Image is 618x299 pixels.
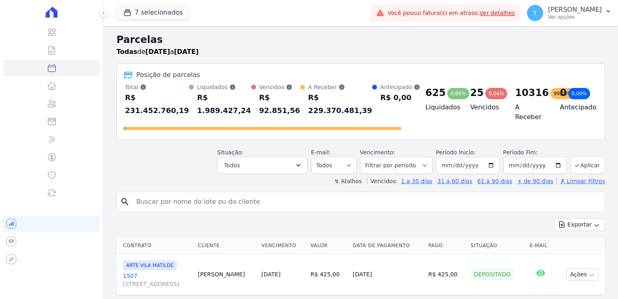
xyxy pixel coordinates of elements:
[116,5,190,20] button: 7 selecionados
[123,261,177,270] span: ARTE VILA MATILDE
[471,269,514,280] div: Depositado
[521,2,618,24] button: T [PERSON_NAME] Ver opções
[146,48,170,56] strong: [DATE]
[425,86,446,99] div: 625
[387,9,515,17] span: Você possui fatura(s) em atraso.
[197,91,251,117] div: R$ 1.989.427,24
[259,91,300,117] div: R$ 92.851,56
[560,86,567,99] div: 0
[548,6,602,14] p: [PERSON_NAME]
[401,178,432,184] a: 1 a 30 dias
[116,48,138,56] strong: Todas
[125,83,189,91] div: Total
[548,14,602,20] p: Ver opções
[307,237,350,254] th: Valor
[334,178,362,184] label: ↯ Atalhos
[380,91,420,104] div: R$ 0,00
[425,103,457,112] h4: Liquidados
[131,194,601,210] input: Buscar por nome do lote ou do cliente
[136,70,200,80] div: Posição de parcelas
[557,178,605,184] a: ✗ Limpar Filtros
[224,160,240,170] span: Todos
[503,148,567,157] label: Período Fim:
[307,254,350,295] td: R$ 425,00
[125,91,189,117] div: R$ 231.452.760,19
[195,237,258,254] th: Cliente
[468,237,527,254] th: Situação
[515,103,547,122] h4: A Receber
[470,103,502,112] h4: Vencidos
[570,156,605,174] button: Aplicar
[349,237,425,254] th: Data de Pagamento
[517,178,553,184] a: + de 90 dias
[436,149,476,156] label: Período Inicío:
[560,103,592,112] h4: Antecipado
[447,88,469,99] div: 0,86%
[259,83,300,91] div: Vencidos
[568,88,590,99] div: 0,00%
[308,83,372,91] div: A Receber
[367,178,398,184] label: Vencidos:
[195,254,258,295] td: [PERSON_NAME]
[554,218,605,231] button: Exportar
[515,86,549,99] div: 10316
[470,86,484,99] div: 25
[425,237,468,254] th: Pago
[217,149,243,156] label: Situação:
[425,254,468,295] td: R$ 425,00
[550,88,576,99] div: 99,10%
[485,88,507,99] div: 0,04%
[380,83,420,91] div: Antecipado
[526,237,555,254] th: E-mail
[566,268,599,281] button: Ações
[533,10,537,16] span: T
[197,83,251,91] div: Liquidados
[217,157,308,174] button: Todos
[116,32,605,47] h2: Parcelas
[123,272,191,288] a: 1507[STREET_ADDRESS]
[480,10,515,16] a: Ver detalhes
[437,178,472,184] a: 31 a 60 dias
[116,237,195,254] th: Contrato
[308,91,372,117] div: R$ 229.370.481,39
[123,280,191,288] span: [STREET_ADDRESS]
[349,254,425,295] td: [DATE]
[120,197,130,207] i: search
[360,149,395,156] label: Vencimento:
[477,178,512,184] a: 61 a 90 dias
[311,149,331,156] label: E-mail:
[174,48,199,56] strong: [DATE]
[116,47,199,57] p: de a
